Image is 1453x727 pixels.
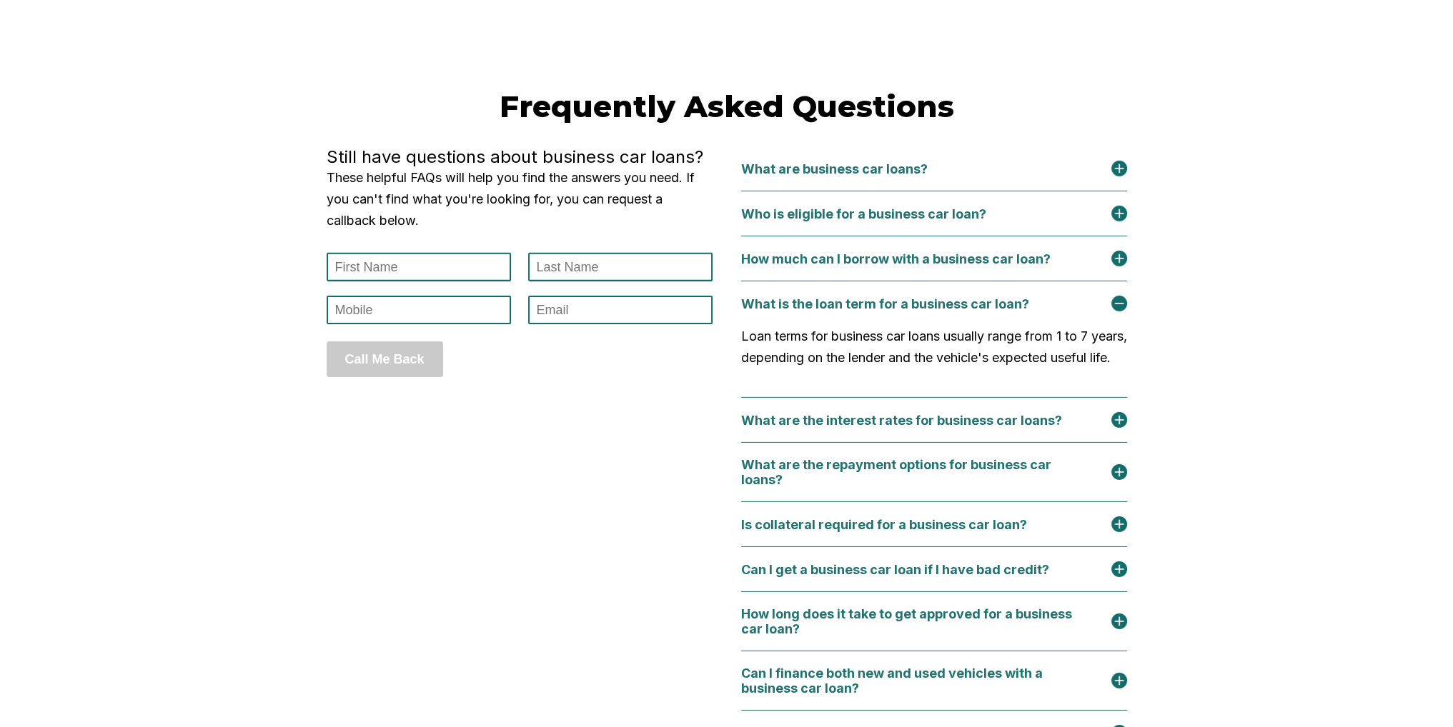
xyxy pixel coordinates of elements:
[327,167,713,231] p: These helpful FAQs will help you find the answers you need. If you can't find what you're looking...
[741,666,1111,696] div: Can I finance both new and used vehicles with a business car loan?
[741,296,1046,311] div: What is the loan term for a business car loan?
[327,146,713,167] h4: Still have questions about business car loans?
[741,517,1044,532] div: Is collateral required for a business car loan?
[327,253,511,281] input: First Name
[1111,673,1127,688] img: plus
[327,296,511,324] input: Mobile
[741,161,945,176] div: What are business car loans?
[327,341,443,377] button: Call Me Back
[1111,412,1127,428] img: plus
[528,296,713,324] input: Email
[741,457,1111,487] div: What are the repayment options for business car loans?
[1111,161,1127,176] img: plus
[741,562,1066,577] div: Can I get a business car loan if I have bad credit?
[741,413,1079,428] div: What are the interest rates for business car loans?
[741,206,1003,221] div: Who is eligible for a business car loan?
[1111,613,1127,629] img: plus
[1111,251,1127,266] img: plus
[1111,464,1127,480] img: plus
[1111,516,1127,532] img: plus
[741,251,1068,266] div: How much can I borrow with a business car loan?
[1111,206,1127,221] img: plus
[1111,296,1127,311] img: minus
[741,606,1111,636] div: How long does it take to get approved for a business car loan?
[528,253,713,281] input: Last Name
[327,88,1127,125] h2: Frequently Asked Questions
[1111,561,1127,577] img: plus
[741,326,1127,368] p: Loan terms for business car loans usually range from 1 to 7 years, depending on the lender and th...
